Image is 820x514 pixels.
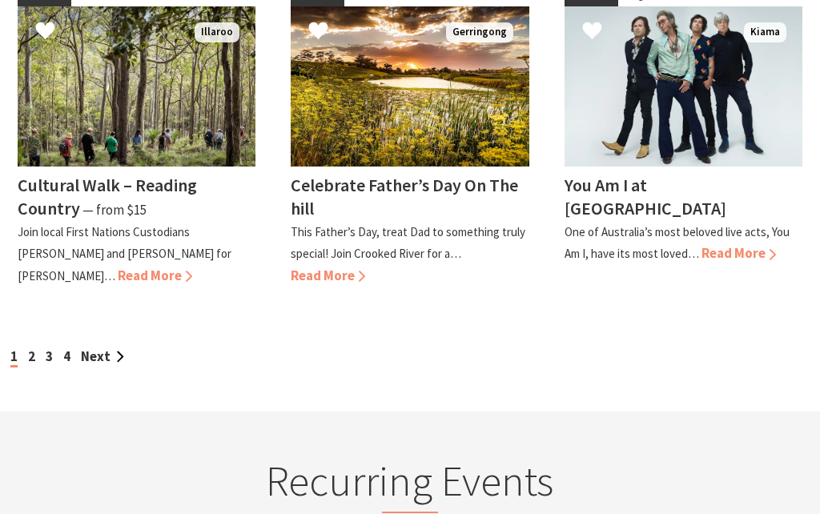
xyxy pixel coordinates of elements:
[446,22,513,42] span: Gerringong
[18,174,197,219] h4: Cultural Walk – Reading Country
[701,244,776,262] span: Read More
[10,347,18,367] span: 1
[118,267,192,284] span: Read More
[744,22,786,42] span: Kiama
[291,6,529,167] img: Crooked River Estate
[18,224,231,283] p: Join local First Nations Custodians [PERSON_NAME] and [PERSON_NAME] for [PERSON_NAME]…
[565,6,802,167] img: You Am I
[28,347,35,365] a: 2
[46,347,53,365] a: 3
[81,347,124,365] a: Next
[195,22,239,42] span: Illaroo
[566,5,618,59] button: Click to Favourite You Am I at Kiama
[565,174,726,219] h4: You Am I at [GEOGRAPHIC_DATA]
[82,201,147,219] span: ⁠— from $15
[292,5,344,59] button: Click to Favourite Celebrate Father’s Day On The hill
[291,267,365,284] span: Read More
[19,5,71,59] button: Click to Favourite Cultural Walk – Reading Country
[291,224,525,261] p: This Father’s Day, treat Dad to something truly special! Join Crooked River for a…
[63,347,70,365] a: 4
[565,224,790,261] p: One of Australia’s most beloved live acts, You Am I, have its most loved…
[18,6,255,167] img: Visitors walk in single file along the Buddawang Track
[143,456,677,513] h2: Recurring Events
[291,174,518,219] h4: Celebrate Father’s Day On The hill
